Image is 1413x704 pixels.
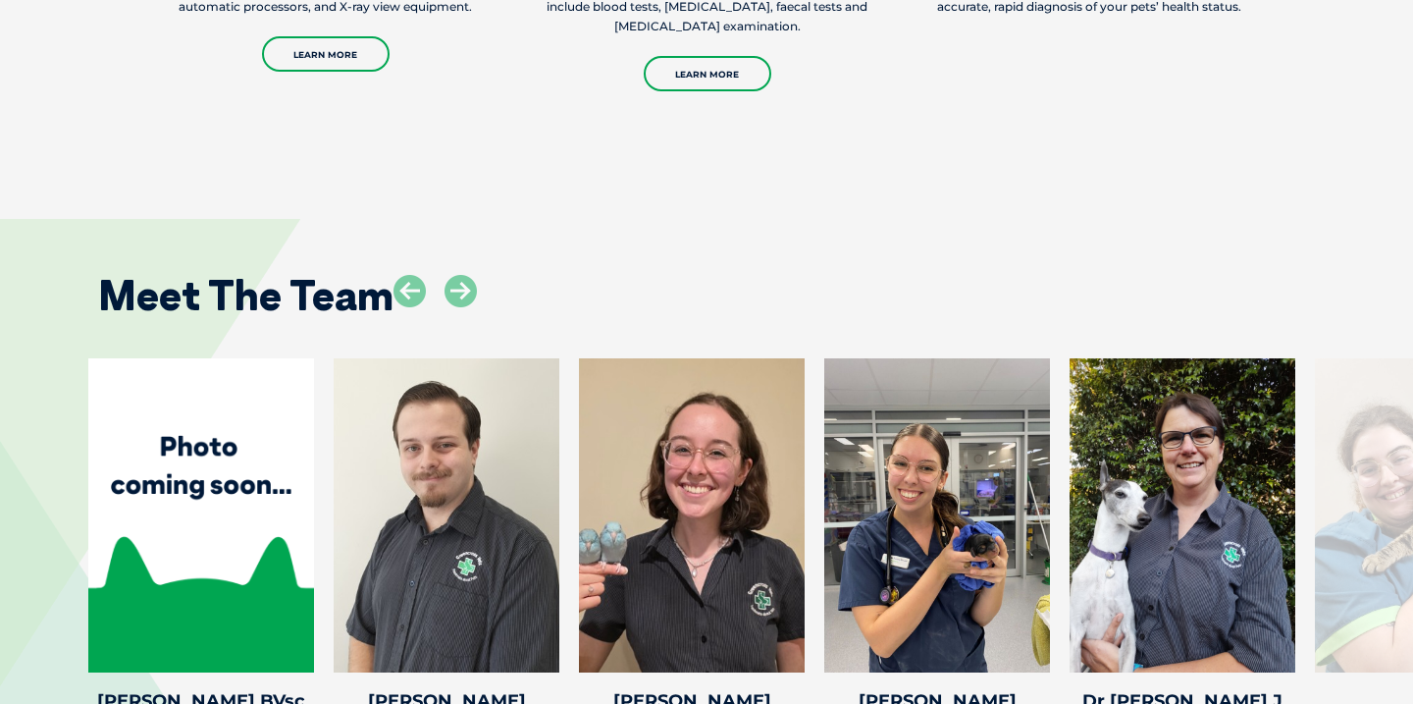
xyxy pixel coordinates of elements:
h2: Meet The Team [98,275,393,316]
a: Learn More [644,56,771,91]
a: Learn More [262,36,390,72]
